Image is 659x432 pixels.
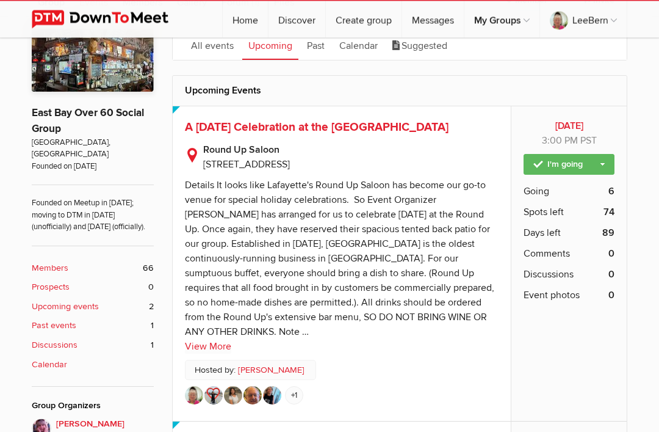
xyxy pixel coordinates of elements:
a: [PERSON_NAME] [238,364,304,378]
b: 89 [602,226,614,241]
div: Group Organizers [32,400,154,413]
b: 0 [608,247,614,262]
span: [STREET_ADDRESS] [203,159,290,171]
span: 0 [148,281,154,295]
a: Members 66 [32,262,154,276]
img: Azarazar [263,387,281,405]
a: Upcoming events 2 [32,301,154,314]
b: Upcoming events [32,301,99,314]
a: I'm going [524,155,614,175]
b: 6 [608,185,614,199]
b: [DATE] [524,119,614,134]
h2: Upcoming Events [185,76,614,106]
a: Calendar [333,30,384,60]
b: 0 [608,268,614,282]
span: Comments [524,247,570,262]
p: Hosted by: [185,361,316,381]
span: America/Los_Angeles [580,135,597,147]
img: Alexandra [204,387,223,405]
a: Discover [268,1,325,38]
b: 0 [608,288,614,303]
span: 1 [151,320,154,333]
span: 66 [143,262,154,276]
b: Prospects [32,281,70,295]
b: Discussions [32,339,77,353]
span: Founded on [DATE] [32,161,154,173]
a: East Bay Over 60 Social Group [32,107,144,136]
img: BarbaraS [224,387,242,405]
b: Past events [32,320,76,333]
a: Upcoming [242,30,298,60]
img: East Bay Over 60 Social Group [32,29,154,92]
span: Discussions [524,268,574,282]
img: DownToMeet [32,10,187,29]
span: 3:00 PM [542,135,578,147]
b: Members [32,262,68,276]
b: 74 [603,205,614,220]
b: Calendar [32,359,67,372]
b: Round Up Saloon [203,143,499,158]
a: Past [301,30,331,60]
span: [GEOGRAPHIC_DATA], [GEOGRAPHIC_DATA] [32,137,154,161]
div: Details It looks like Lafayette's Round Up Saloon has become our go-to venue for special holiday ... [185,180,494,339]
a: My Groups [464,1,539,38]
a: Calendar [32,359,154,372]
span: Event photos [524,288,580,303]
a: Past events 1 [32,320,154,333]
span: Days left [524,226,561,241]
a: +1 [285,387,303,405]
a: LeeBern [540,1,627,38]
img: LeeBern [185,387,203,405]
a: All events [185,30,240,60]
span: Founded on Meetup in [DATE]; moving to DTM in [DATE] (unofficially) and [DATE] (officially). [32,185,154,233]
a: Home [223,1,268,38]
span: Spots left [524,205,564,220]
a: Create group [326,1,402,38]
img: Terry H [243,387,262,405]
span: 1 [151,339,154,353]
span: 2 [149,301,154,314]
a: Discussions 1 [32,339,154,353]
a: Messages [402,1,464,38]
span: Going [524,185,549,199]
a: Suggested [386,30,453,60]
a: Prospects 0 [32,281,154,295]
a: A [DATE] Celebration at the [GEOGRAPHIC_DATA] [185,120,448,135]
a: View More [185,340,231,354]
